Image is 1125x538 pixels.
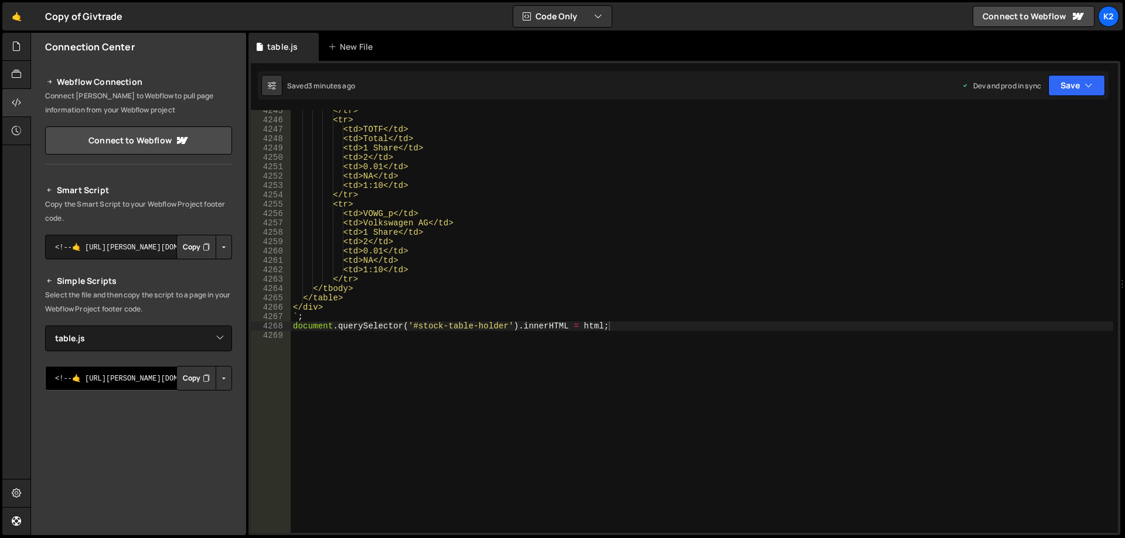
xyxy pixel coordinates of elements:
div: Button group with nested dropdown [176,235,232,259]
div: 4252 [251,172,291,181]
div: Dev and prod in sync [962,81,1041,91]
button: Save [1048,75,1105,96]
div: 4248 [251,134,291,143]
div: 4259 [251,237,291,246]
textarea: <!--🤙 [URL][PERSON_NAME][DOMAIN_NAME]> <script>document.addEventListener("DOMContentLoaded", func... [45,366,232,390]
div: Copy of Givtrade [45,9,123,23]
a: Connect to Webflow [45,126,232,155]
div: 4255 [251,200,291,209]
div: 4253 [251,181,291,190]
div: 4245 [251,106,291,115]
h2: Smart Script [45,183,232,197]
div: 4261 [251,256,291,265]
div: 4266 [251,303,291,312]
button: Copy [176,366,216,390]
div: table.js [267,41,298,53]
div: 4269 [251,331,291,340]
p: Select the file and then copy the script to a page in your Webflow Project footer code. [45,288,232,316]
a: K2 [1098,6,1119,27]
a: 🤙 [2,2,31,30]
div: 4258 [251,228,291,237]
textarea: <!--🤙 [URL][PERSON_NAME][DOMAIN_NAME]> <script>document.addEventListener("DOMContentLoaded", func... [45,235,232,259]
div: New File [328,41,377,53]
h2: Webflow Connection [45,75,232,89]
div: 4251 [251,162,291,172]
div: 4265 [251,293,291,303]
p: Connect [PERSON_NAME] to Webflow to pull page information from your Webflow project [45,89,232,117]
div: 4267 [251,312,291,321]
div: 4250 [251,153,291,162]
div: 4264 [251,284,291,293]
div: 4254 [251,190,291,200]
button: Copy [176,235,216,259]
div: 3 minutes ago [308,81,355,91]
a: Connect to Webflow [973,6,1095,27]
div: 4256 [251,209,291,218]
div: 4260 [251,246,291,256]
div: 4268 [251,321,291,331]
h2: Connection Center [45,40,135,53]
iframe: YouTube video player [45,410,233,515]
div: Saved [287,81,355,91]
div: 4246 [251,115,291,125]
p: Copy the Smart Script to your Webflow Project footer code. [45,197,232,225]
h2: Simple Scripts [45,274,232,288]
button: Code Only [513,6,612,27]
div: Button group with nested dropdown [176,366,232,390]
div: 4262 [251,265,291,275]
div: 4247 [251,125,291,134]
div: 4263 [251,275,291,284]
div: 4257 [251,218,291,228]
div: 4249 [251,143,291,153]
